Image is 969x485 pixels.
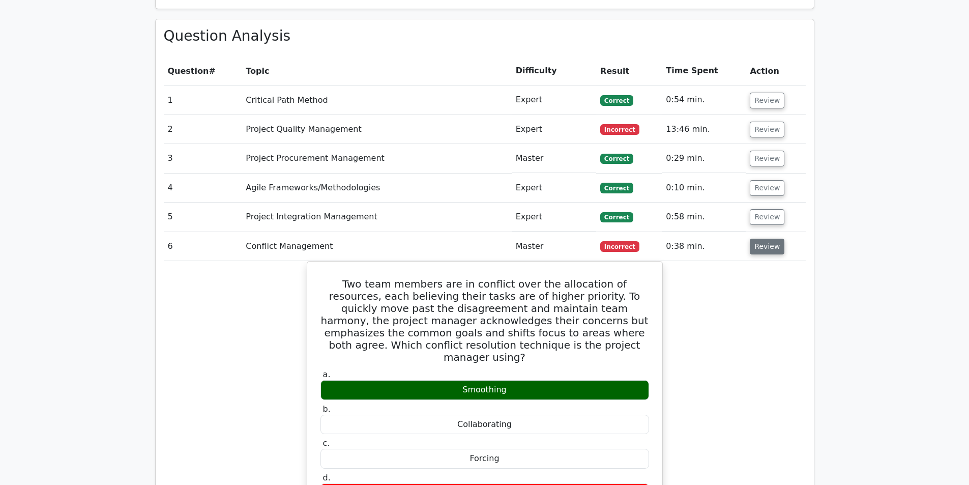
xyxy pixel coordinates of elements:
td: Agile Frameworks/Methodologies [242,174,511,203]
div: Collaborating [320,415,649,435]
td: Master [512,144,596,173]
td: Expert [512,115,596,144]
div: Smoothing [320,380,649,400]
span: a. [323,369,331,379]
th: Action [746,56,805,85]
button: Review [750,209,784,225]
td: 0:54 min. [662,85,746,115]
td: Project Quality Management [242,115,511,144]
span: Correct [600,183,633,193]
span: Incorrect [600,124,639,134]
td: 5 [164,203,242,232]
td: Project Procurement Management [242,144,511,173]
td: Project Integration Management [242,203,511,232]
td: 6 [164,232,242,261]
td: 4 [164,174,242,203]
td: Expert [512,85,596,115]
td: Expert [512,174,596,203]
td: 0:58 min. [662,203,746,232]
td: 0:38 min. [662,232,746,261]
td: 13:46 min. [662,115,746,144]
td: Master [512,232,596,261]
span: Question [168,66,209,76]
span: b. [323,404,331,414]
th: Result [596,56,662,85]
td: 0:29 min. [662,144,746,173]
th: Difficulty [512,56,596,85]
div: Forcing [320,449,649,469]
td: 0:10 min. [662,174,746,203]
button: Review [750,151,784,166]
td: 2 [164,115,242,144]
td: 3 [164,144,242,173]
span: Correct [600,95,633,105]
button: Review [750,180,784,196]
button: Review [750,93,784,108]
span: Correct [600,212,633,222]
h3: Question Analysis [164,27,806,45]
h5: Two team members are in conflict over the allocation of resources, each believing their tasks are... [319,278,650,363]
button: Review [750,122,784,137]
span: d. [323,473,331,482]
td: 1 [164,85,242,115]
td: Expert [512,203,596,232]
span: Correct [600,154,633,164]
span: c. [323,438,330,448]
td: Critical Path Method [242,85,511,115]
button: Review [750,239,784,254]
th: # [164,56,242,85]
span: Incorrect [600,241,639,251]
th: Topic [242,56,511,85]
th: Time Spent [662,56,746,85]
td: Conflict Management [242,232,511,261]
